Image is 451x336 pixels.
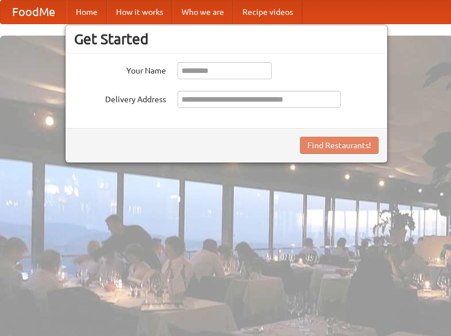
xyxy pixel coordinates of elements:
[1,1,67,24] a: FoodMe
[67,1,107,24] a: Home
[74,62,166,76] label: Your Name
[233,1,302,24] a: Recipe videos
[172,1,233,24] a: Who we are
[107,1,172,24] a: How it works
[74,91,166,105] label: Delivery Address
[74,30,379,48] h3: Get Started
[300,137,379,154] button: Find Restaurants!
